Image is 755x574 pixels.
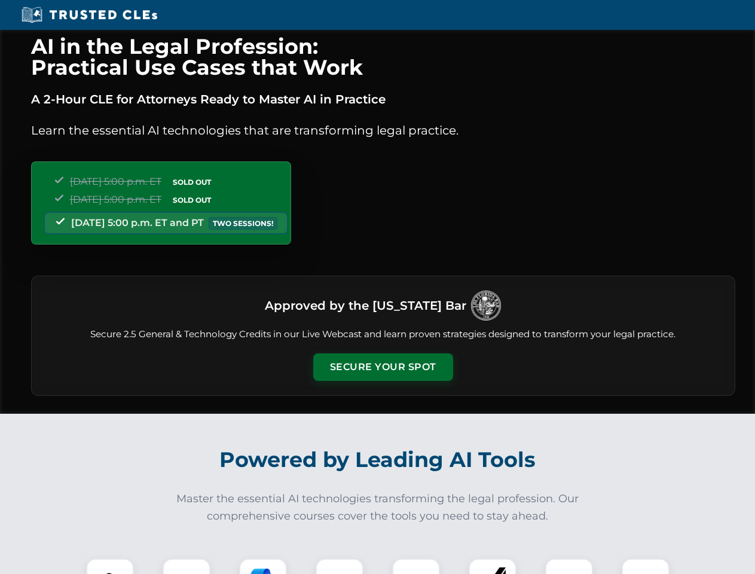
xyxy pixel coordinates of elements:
h2: Powered by Leading AI Tools [47,439,709,481]
p: Learn the essential AI technologies that are transforming legal practice. [31,121,735,140]
p: Secure 2.5 General & Technology Credits in our Live Webcast and learn proven strategies designed ... [46,328,720,341]
p: A 2-Hour CLE for Attorneys Ready to Master AI in Practice [31,90,735,109]
span: [DATE] 5:00 p.m. ET [70,176,161,187]
span: [DATE] 5:00 p.m. ET [70,194,161,205]
button: Secure Your Spot [313,353,453,381]
img: Logo [471,291,501,320]
img: Trusted CLEs [18,6,161,24]
p: Master the essential AI technologies transforming the legal profession. Our comprehensive courses... [169,490,587,525]
span: SOLD OUT [169,176,215,188]
h3: Approved by the [US_STATE] Bar [265,295,466,316]
h1: AI in the Legal Profession: Practical Use Cases that Work [31,36,735,78]
span: SOLD OUT [169,194,215,206]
